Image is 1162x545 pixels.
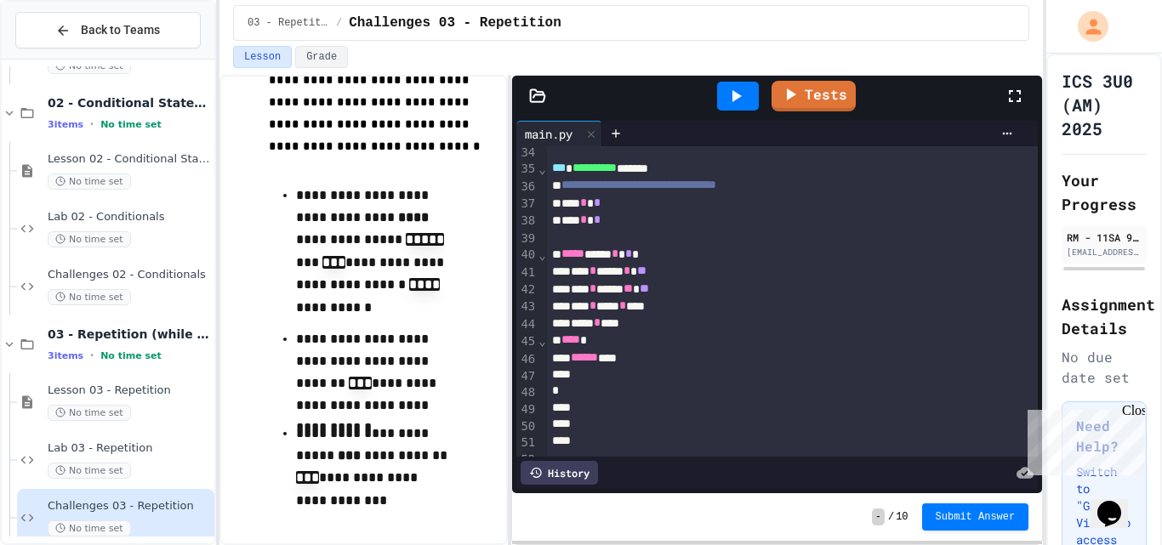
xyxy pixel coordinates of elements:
span: 3 items [48,119,83,130]
span: No time set [48,173,131,190]
button: Back to Teams [15,12,201,48]
iframe: chat widget [1091,477,1145,528]
div: 35 [516,161,538,178]
span: No time set [48,58,131,74]
span: Lesson 03 - Repetition [48,383,211,398]
div: 44 [516,316,538,333]
span: - [872,508,885,525]
span: / [888,510,894,524]
span: No time set [100,119,162,130]
span: No time set [48,463,131,479]
span: No time set [48,405,131,421]
div: 46 [516,351,538,368]
span: Challenges 03 - Repetition [48,499,211,514]
div: 41 [516,264,538,281]
div: 43 [516,298,538,315]
span: No time set [48,520,131,536]
span: Challenges 02 - Conditionals [48,268,211,282]
div: RM - 11SA 954730 [PERSON_NAME] SS [1067,230,1142,245]
span: Back to Teams [81,21,160,39]
div: My Account [1060,7,1113,46]
span: No time set [48,289,131,305]
span: No time set [48,231,131,247]
span: Challenges 03 - Repetition [349,13,561,33]
div: 39 [516,230,538,247]
button: Lesson [233,46,292,68]
span: • [90,117,94,131]
span: 10 [896,510,908,524]
span: Lab 02 - Conditionals [48,210,211,224]
span: / [336,16,342,30]
div: [EMAIL_ADDRESS][DOMAIN_NAME] [1067,246,1142,258]
span: Submit Answer [936,510,1016,524]
span: Fold line [538,334,546,348]
div: 51 [516,434,538,451]
div: 36 [516,179,538,196]
div: 49 [516,401,538,418]
div: 52 [516,451,538,468]
div: 34 [516,145,538,162]
h2: Your Progress [1062,168,1147,216]
div: 38 [516,213,538,230]
div: 45 [516,333,538,350]
iframe: chat widget [1021,403,1145,475]
h2: Assignment Details [1062,292,1147,340]
div: No due date set [1062,347,1147,388]
div: main.py [516,121,602,146]
span: No time set [100,350,162,361]
div: History [521,461,598,485]
button: Submit Answer [922,503,1029,531]
div: 48 [516,384,538,401]
span: Fold line [538,248,546,262]
button: Grade [295,46,348,68]
div: 47 [516,368,538,385]
span: 3 items [48,350,83,361]
span: 03 - Repetition (while and for) [48,326,211,342]
div: 40 [516,247,538,264]
div: 50 [516,418,538,435]
span: 03 - Repetition (while and for) [248,16,329,30]
div: Chat with us now!Close [7,7,117,108]
div: main.py [516,125,581,143]
div: 42 [516,281,538,298]
span: Fold line [538,162,546,176]
div: 37 [516,196,538,213]
span: • [90,349,94,362]
h1: ICS 3U0 (AM) 2025 [1062,69,1147,140]
span: Lab 03 - Repetition [48,441,211,456]
span: 02 - Conditional Statements (if) [48,95,211,111]
a: Tests [772,81,856,111]
span: Lesson 02 - Conditional Statements (if) [48,152,211,167]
